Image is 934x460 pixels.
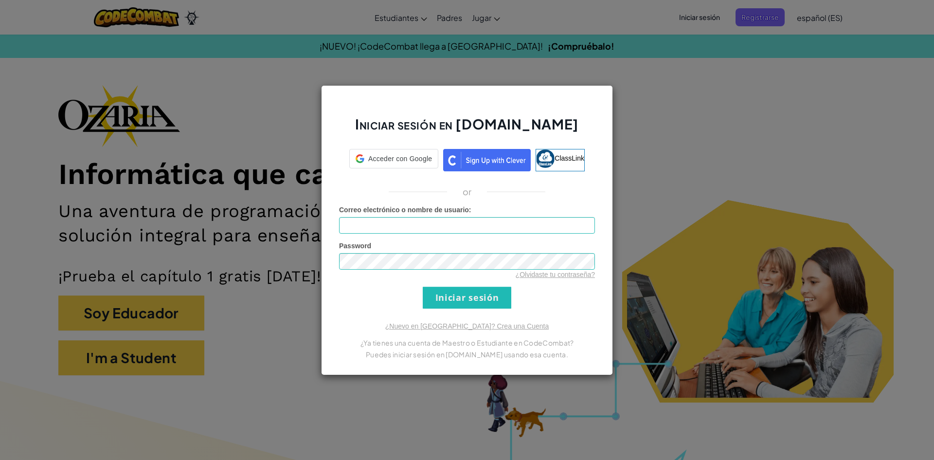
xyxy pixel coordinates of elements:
input: Iniciar sesión [423,287,511,309]
a: ¿Nuevo en [GEOGRAPHIC_DATA]? Crea una Cuenta [385,322,549,330]
a: ¿Olvidaste tu contraseña? [516,271,595,278]
img: classlink-logo-small.png [536,149,555,168]
span: ClassLink [555,154,584,162]
span: Acceder con Google [368,154,432,164]
label: : [339,205,471,215]
h2: Iniciar sesión en [DOMAIN_NAME] [339,115,595,143]
a: Acceder con Google [349,149,438,171]
div: Acceder con Google [349,149,438,168]
p: ¿Ya tienes una cuenta de Maestro o Estudiante en CodeCombat? [339,337,595,349]
p: Puedes iniciar sesión en [DOMAIN_NAME] usando esa cuenta. [339,349,595,360]
span: Correo electrónico o nombre de usuario [339,206,469,214]
img: clever_sso_button@2x.png [443,149,531,171]
p: or [463,186,472,198]
span: Password [339,242,371,250]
